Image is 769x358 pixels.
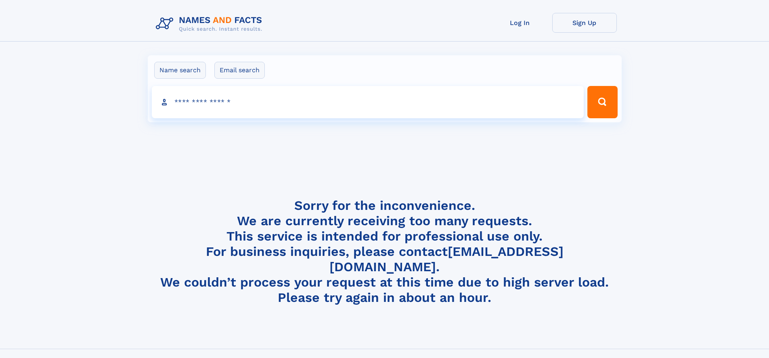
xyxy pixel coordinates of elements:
[153,13,269,35] img: Logo Names and Facts
[587,86,617,118] button: Search Button
[552,13,617,33] a: Sign Up
[488,13,552,33] a: Log In
[154,62,206,79] label: Name search
[214,62,265,79] label: Email search
[152,86,584,118] input: search input
[329,244,564,274] a: [EMAIL_ADDRESS][DOMAIN_NAME]
[153,198,617,306] h4: Sorry for the inconvenience. We are currently receiving too many requests. This service is intend...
